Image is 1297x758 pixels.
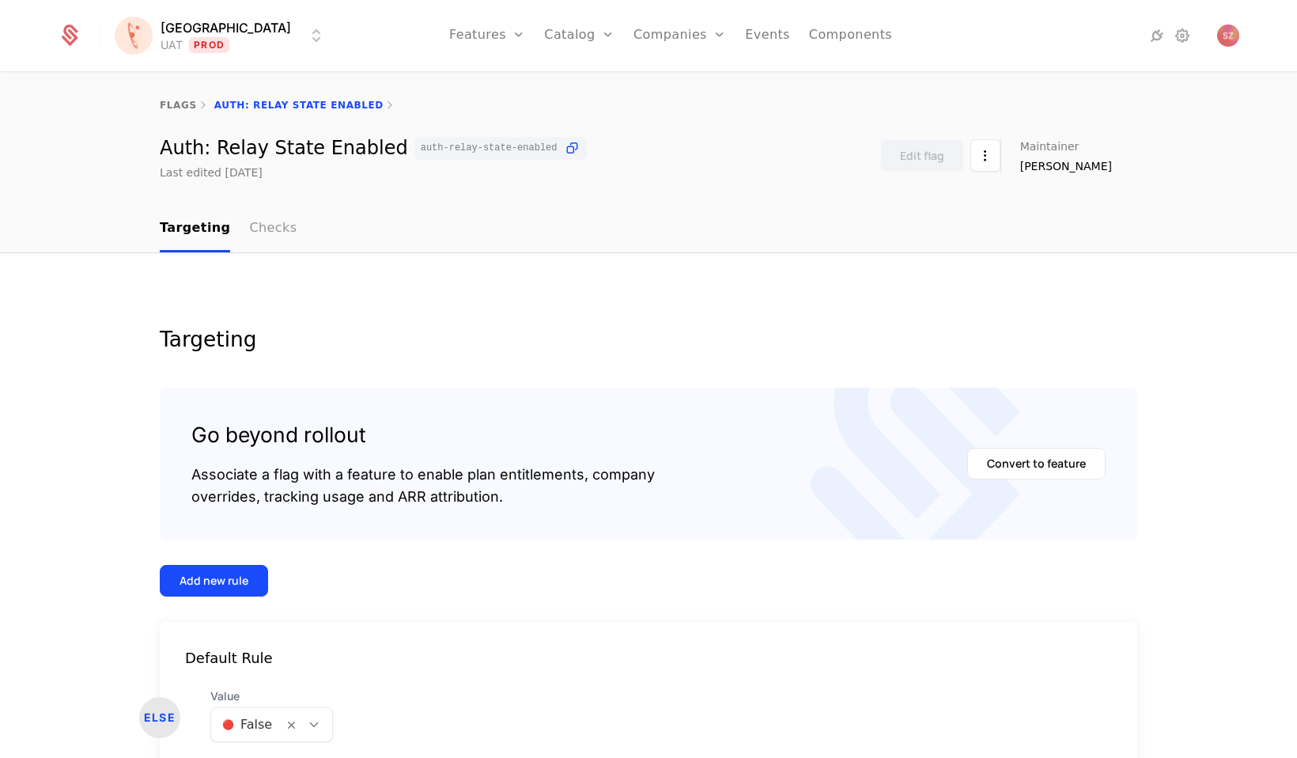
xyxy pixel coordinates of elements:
[115,17,153,55] img: Florence
[161,37,183,53] div: UAT
[160,565,268,597] button: Add new rule
[1020,141,1080,152] span: Maintainer
[191,419,655,451] div: Go beyond rollout
[970,139,1000,172] button: Select action
[421,143,558,153] span: auth-relay-state-enabled
[160,137,587,160] div: Auth: Relay State Enabled
[160,100,197,111] a: flags
[160,206,1137,252] nav: Main
[1217,25,1239,47] img: Sanja Zivotic
[210,688,333,704] span: Value
[119,18,326,53] button: Select environment
[161,18,291,37] span: [GEOGRAPHIC_DATA]
[249,206,297,252] a: Checks
[191,464,655,508] div: Associate a flag with a feature to enable plan entitlements, company overrides, tracking usage an...
[139,697,180,738] div: ELSE
[880,139,964,172] button: Edit flag
[160,206,230,252] a: Targeting
[1217,25,1239,47] button: Open user button
[189,37,229,53] span: Prod
[160,329,1137,350] div: Targeting
[180,573,248,589] div: Add new rule
[1020,158,1112,174] span: [PERSON_NAME]
[1148,26,1167,45] a: Integrations
[160,206,297,252] ul: Choose Sub Page
[160,165,263,180] div: Last edited [DATE]
[160,647,1137,669] div: Default Rule
[967,448,1106,479] button: Convert to feature
[1173,26,1192,45] a: Settings
[900,148,944,164] div: Edit flag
